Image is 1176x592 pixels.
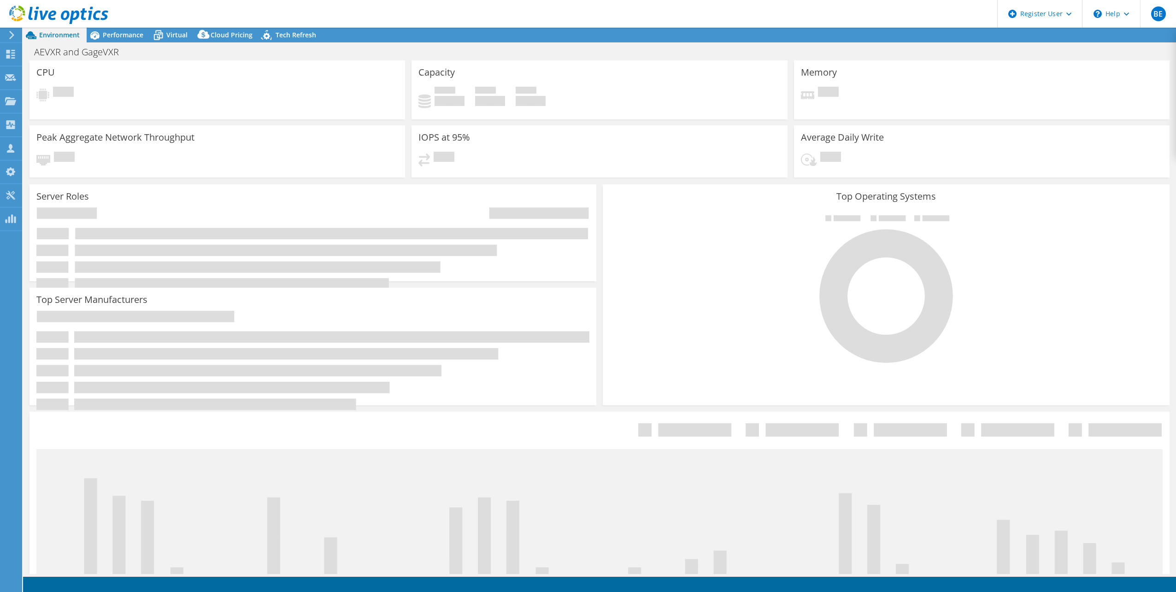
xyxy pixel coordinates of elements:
[418,67,455,77] h3: Capacity
[435,96,465,106] h4: 0 GiB
[818,87,839,99] span: Pending
[516,96,546,106] h4: 0 GiB
[801,67,837,77] h3: Memory
[1094,10,1102,18] svg: \n
[418,132,470,142] h3: IOPS at 95%
[801,132,884,142] h3: Average Daily Write
[166,30,188,39] span: Virtual
[516,87,536,96] span: Total
[276,30,316,39] span: Tech Refresh
[39,30,80,39] span: Environment
[475,87,496,96] span: Free
[54,152,75,164] span: Pending
[475,96,505,106] h4: 0 GiB
[211,30,253,39] span: Cloud Pricing
[53,87,74,99] span: Pending
[36,132,194,142] h3: Peak Aggregate Network Throughput
[30,47,133,57] h1: AEVXR and GageVXR
[435,87,455,96] span: Used
[103,30,143,39] span: Performance
[610,191,1163,201] h3: Top Operating Systems
[36,295,147,305] h3: Top Server Manufacturers
[36,67,55,77] h3: CPU
[1151,6,1166,21] span: BE
[36,191,89,201] h3: Server Roles
[820,152,841,164] span: Pending
[434,152,454,164] span: Pending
